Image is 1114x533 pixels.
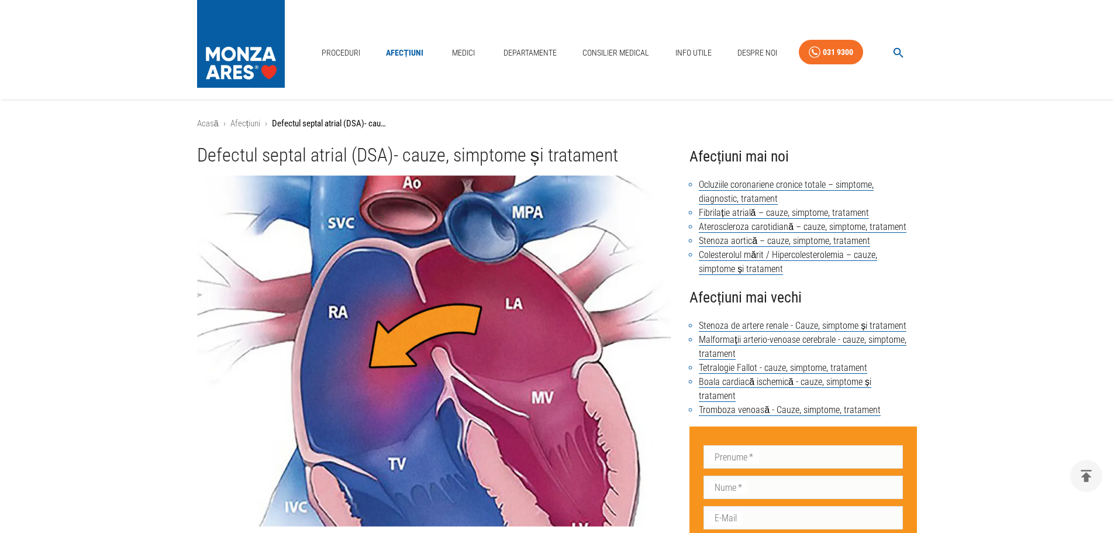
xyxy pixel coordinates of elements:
a: Malformații arterio-venoase cerebrale - cauze, simptome, tratament [699,334,906,360]
a: Ocluziile coronariene cronice totale – simptome, diagnostic, tratament [699,179,874,205]
a: Stenoza de artere renale - Cauze, simptome și tratament [699,320,906,332]
a: Consilier Medical [578,41,654,65]
li: › [265,117,267,130]
a: Boala cardiacă ischemică - cauze, simptome și tratament [699,376,871,402]
button: delete [1070,460,1102,492]
h1: Defectul septal atrial (DSA)- cauze, simptome și tratament [197,145,671,166]
a: Ateroscleroza carotidiană – cauze, simptome, tratament [699,221,906,233]
a: Tromboza venoasă - Cauze, simptome, tratament [699,404,881,416]
a: 031 9300 [799,40,863,65]
a: Despre Noi [733,41,782,65]
p: Defectul septal atrial (DSA)- cauze, simptome și tratament [272,117,389,130]
a: Afecțiuni [230,118,260,129]
a: Acasă [197,118,219,129]
h4: Afecțiuni mai vechi [689,286,917,310]
a: Medici [444,41,482,65]
li: › [223,117,226,130]
a: Departamente [499,41,561,65]
nav: breadcrumb [197,117,918,130]
a: Colesterolul mărit / Hipercolesterolemia – cauze, simptome și tratament [699,249,877,275]
a: Fibrilație atrială – cauze, simptome, tratament [699,207,868,219]
a: Afecțiuni [381,41,428,65]
img: Defectul septal atrial (DSA)- cauze, simptome și tratament [197,176,671,527]
a: Stenoza aortică – cauze, simptome, tratament [699,235,870,247]
a: Tetralogie Fallot - cauze, simptome, tratament [699,362,867,374]
a: Info Utile [671,41,716,65]
a: Proceduri [317,41,365,65]
h4: Afecțiuni mai noi [689,145,917,169]
div: 031 9300 [823,45,853,60]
